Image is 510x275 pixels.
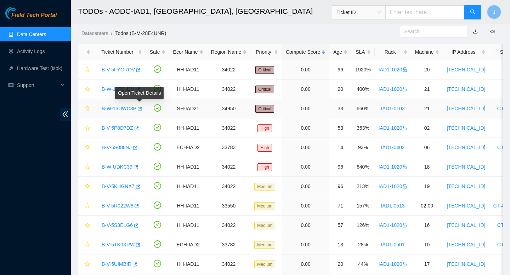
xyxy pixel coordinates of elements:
span: check-circle [154,182,161,189]
span: star [85,145,90,151]
span: star [85,262,90,267]
a: IAD1-1020lock [379,86,407,92]
span: check-circle [154,85,161,92]
button: star [82,258,90,270]
td: 02:00 [411,196,443,216]
span: lock [402,164,407,169]
span: star [85,164,90,170]
td: ECH-IAD2 [169,235,207,254]
a: IAD1-1020lock [379,261,407,267]
td: 18 [411,157,443,177]
span: lock [402,125,407,130]
span: Medium [254,261,275,268]
span: star [85,67,90,73]
span: High [257,144,272,152]
td: 53 [329,118,351,138]
td: 640% [351,157,375,177]
input: Search [404,28,457,35]
span: Critical [255,105,274,113]
a: Akamai TechnologiesField Tech Portal [5,13,57,22]
td: 16 [411,216,443,235]
td: 157% [351,196,375,216]
td: 0.00 [282,254,329,274]
td: 33783 [207,138,251,157]
span: star [85,125,90,131]
a: Data Centers [17,31,46,37]
td: HH-IAD11 [169,216,207,235]
button: star [82,64,90,75]
td: 34022 [207,157,251,177]
a: Hardware Test (isok) [17,65,62,71]
span: Medium [254,183,275,191]
span: lock [402,67,407,72]
td: 0.00 [282,60,329,80]
a: IAD1-0402 [381,145,405,150]
td: 34950 [207,99,251,118]
a: [TECHNICAL_ID] [447,67,486,72]
span: lock [402,87,407,92]
a: B-V-5S8ELG6 [102,222,133,228]
button: star [82,239,90,250]
td: 57 [329,216,351,235]
span: check-circle [154,163,161,170]
span: Medium [254,202,275,210]
a: B-W-12P0HJM [102,86,135,92]
button: search [464,5,481,19]
a: B-W-UDKC39 [102,164,132,170]
td: 21 [411,99,443,118]
span: J [493,8,495,17]
a: [TECHNICAL_ID] [447,106,486,111]
td: 0.00 [282,99,329,118]
td: HH-IAD11 [169,254,207,274]
td: 126% [351,216,375,235]
td: 34022 [207,60,251,80]
button: star [82,220,90,231]
span: Support [17,78,59,92]
span: star [85,106,90,112]
td: 400% [351,80,375,99]
td: 19 [411,177,443,196]
img: Akamai Technologies [5,7,36,19]
span: check-circle [154,65,161,73]
td: HH-IAD11 [169,80,207,99]
span: check-circle [154,201,161,209]
a: Datacenters [81,30,108,36]
td: 34022 [207,118,251,138]
span: lock [402,262,407,267]
span: High [257,124,272,132]
td: 71 [329,196,351,216]
td: 0.00 [282,216,329,235]
a: Activity Logs [17,48,45,54]
a: [TECHNICAL_ID] [447,164,486,170]
button: download [467,26,483,37]
td: 34022 [207,177,251,196]
a: IAD1-0513 [381,203,405,209]
a: B-V-5P8D7DZ [102,125,133,131]
td: ECH-IAD2 [169,138,207,157]
td: 0.00 [282,138,329,157]
td: 96 [329,60,351,80]
span: check-circle [154,240,161,248]
td: 660% [351,99,375,118]
span: check-circle [154,221,161,228]
td: 33782 [207,235,251,254]
span: Medium [254,241,275,249]
span: check-circle [154,143,161,151]
a: IAD1-1020lock [379,67,407,72]
td: 17 [411,254,443,274]
span: Critical [255,86,274,93]
button: star [82,83,90,95]
button: star [82,122,90,134]
a: B-V-5KHGNX7 [102,183,135,189]
td: 0.00 [282,118,329,138]
td: 0.00 [282,80,329,99]
td: 20 [411,60,443,80]
span: check-circle [154,124,161,131]
a: B-V-5FYGROV [102,67,135,72]
span: star [85,203,90,209]
button: star [82,161,90,172]
a: [TECHNICAL_ID] [447,183,486,189]
a: B-V-5S088NJ [102,145,132,150]
td: 33550 [207,196,251,216]
td: 34022 [207,254,251,274]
